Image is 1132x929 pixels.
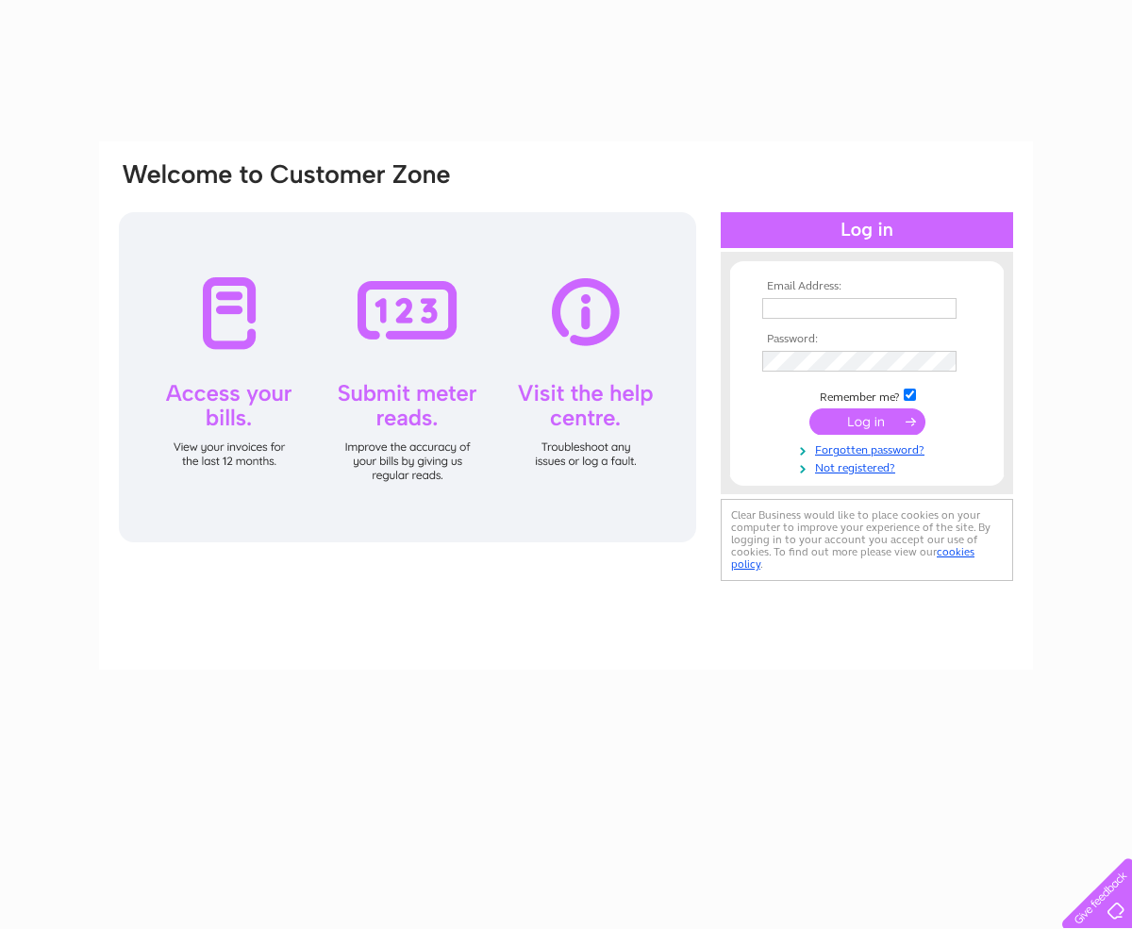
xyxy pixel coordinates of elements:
[721,499,1013,581] div: Clear Business would like to place cookies on your computer to improve your experience of the sit...
[762,440,976,457] a: Forgotten password?
[757,333,976,346] th: Password:
[757,280,976,293] th: Email Address:
[757,386,976,405] td: Remember me?
[762,457,976,475] a: Not registered?
[731,545,974,571] a: cookies policy
[809,408,925,435] input: Submit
